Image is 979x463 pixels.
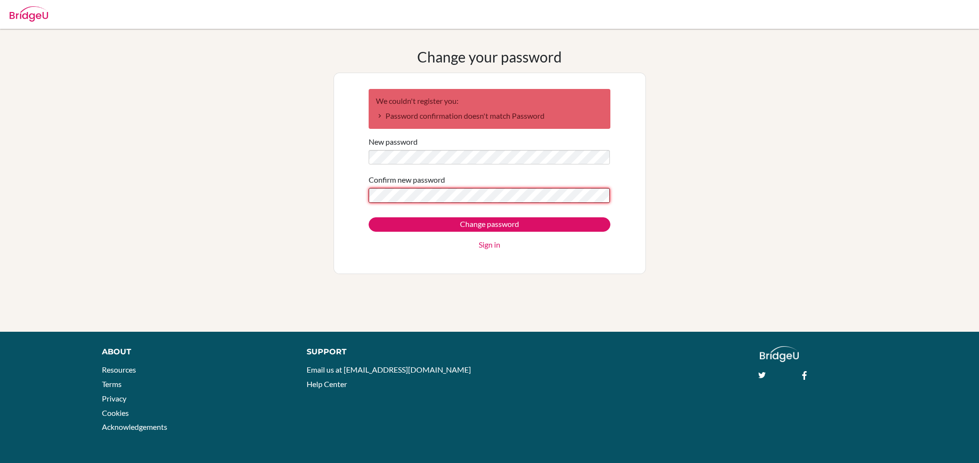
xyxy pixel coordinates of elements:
h1: Change your password [417,48,562,65]
input: Change password [369,217,610,232]
img: logo_white@2x-f4f0deed5e89b7ecb1c2cc34c3e3d731f90f0f143d5ea2071677605dd97b5244.png [760,346,799,362]
div: About [102,346,285,358]
li: Password confirmation doesn't match Password [376,110,603,122]
a: Help Center [307,379,347,388]
a: Sign in [479,239,500,250]
a: Resources [102,365,136,374]
a: Email us at [EMAIL_ADDRESS][DOMAIN_NAME] [307,365,471,374]
label: Confirm new password [369,174,445,186]
img: Bridge-U [10,6,48,22]
a: Terms [102,379,122,388]
h2: We couldn't register you: [376,96,603,105]
a: Privacy [102,394,126,403]
label: New password [369,136,418,148]
a: Cookies [102,408,129,417]
div: Support [307,346,478,358]
a: Acknowledgements [102,422,167,431]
